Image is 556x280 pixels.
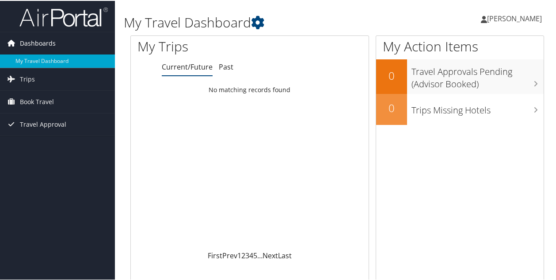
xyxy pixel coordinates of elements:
a: 3 [245,250,249,260]
span: Trips [20,67,35,89]
img: airportal-logo.png [19,6,108,27]
a: 0Trips Missing Hotels [376,93,544,124]
h3: Travel Approvals Pending (Advisor Booked) [411,60,544,89]
a: 0Travel Approvals Pending (Advisor Booked) [376,58,544,93]
h1: My Trips [137,36,263,55]
a: Next [263,250,278,260]
a: 2 [241,250,245,260]
span: Book Travel [20,90,54,112]
span: … [257,250,263,260]
h1: My Action Items [376,36,544,55]
h3: Trips Missing Hotels [411,99,544,116]
span: [PERSON_NAME] [487,13,542,23]
a: Last [278,250,292,260]
a: [PERSON_NAME] [481,4,551,31]
a: Prev [222,250,237,260]
a: Past [219,61,233,71]
a: Current/Future [162,61,213,71]
a: 4 [249,250,253,260]
td: No matching records found [131,81,369,97]
h2: 0 [376,100,407,115]
a: 5 [253,250,257,260]
a: 1 [237,250,241,260]
h1: My Travel Dashboard [124,12,408,31]
span: Travel Approval [20,113,66,135]
h2: 0 [376,67,407,82]
a: First [208,250,222,260]
span: Dashboards [20,31,56,54]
